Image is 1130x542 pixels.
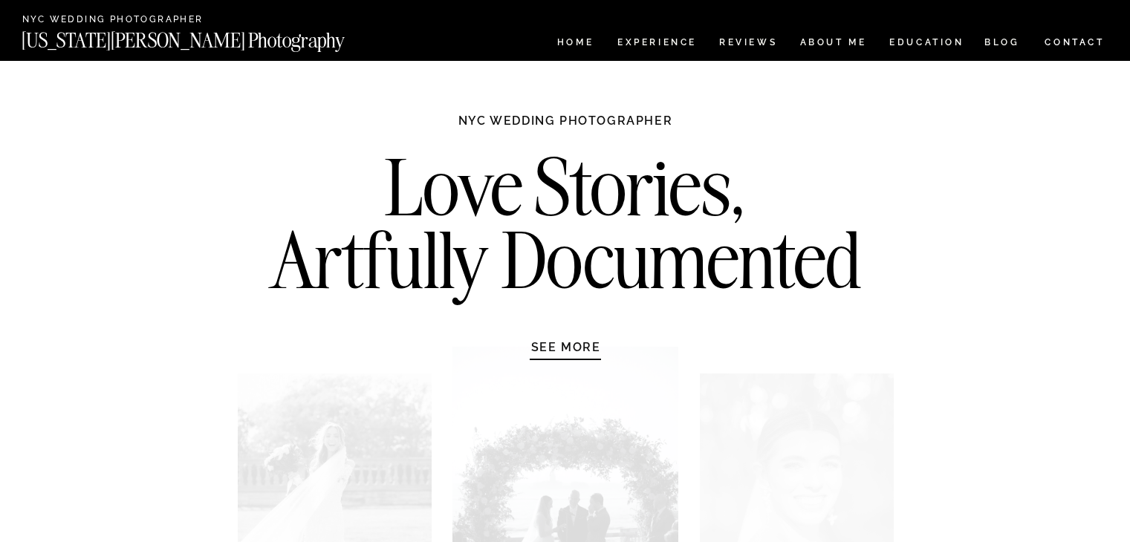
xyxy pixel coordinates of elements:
a: REVIEWS [719,38,775,50]
a: BLOG [984,38,1020,50]
a: HOME [554,38,597,50]
a: NYC Wedding Photographer [22,15,246,26]
h2: Love Stories, Artfully Documented [254,151,877,307]
a: Experience [617,38,695,50]
a: EDUCATION [888,38,966,50]
a: [US_STATE][PERSON_NAME] Photography [22,30,394,43]
a: CONTACT [1044,34,1105,50]
a: ABOUT ME [799,38,867,50]
a: SEE MORE [496,339,637,354]
h1: NYC WEDDING PHOTOGRAPHER [426,113,705,143]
